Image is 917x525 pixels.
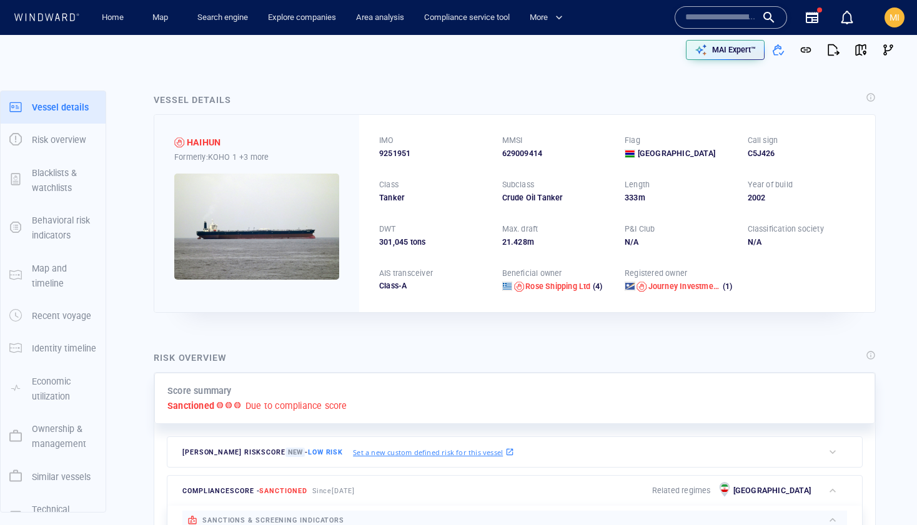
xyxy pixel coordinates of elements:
p: Economic utilization [32,374,97,405]
p: Flag [625,135,640,146]
a: Explore companies [263,7,341,29]
div: Formerly: KOHO 1 [174,150,339,164]
button: Behavioral risk indicators [1,204,106,252]
p: Due to compliance score [245,398,347,413]
span: (4) [591,281,603,292]
span: [GEOGRAPHIC_DATA] [638,148,715,159]
span: 428 [513,237,527,247]
a: Rose Shipping Ltd (4) [525,281,602,292]
a: Risk overview [1,134,106,145]
p: Blacklists & watchlists [32,165,97,196]
p: IMO [379,135,394,146]
span: Since [DATE] [312,487,355,495]
span: compliance score - [182,487,307,495]
p: Classification society [748,223,824,235]
div: Risk overview [154,350,227,365]
div: Crude Oil Tanker [502,192,610,204]
span: m [527,237,534,247]
p: Length [625,179,650,190]
p: P&I Club [625,223,655,235]
p: Score summary [167,383,232,398]
span: 9251951 [379,148,410,159]
button: Add to vessel list [765,36,792,64]
img: 5905c3509b07d858949c90da_0 [174,174,339,280]
button: Map and timeline [1,252,106,300]
button: Risk overview [1,124,106,156]
span: More [530,11,563,25]
button: Economic utilization [1,365,106,413]
div: 629009414 [502,148,610,159]
p: Map and timeline [32,261,97,292]
p: Registered owner [625,268,687,279]
button: Recent voyage [1,300,106,332]
p: Subclass [502,179,535,190]
p: AIS transceiver [379,268,433,279]
span: MI [890,12,900,22]
div: Sanctioned [174,137,184,147]
p: DWT [379,223,396,235]
p: Max. draft [502,223,538,235]
p: Sanctioned [167,398,214,413]
a: Set a new custom defined risk for this vessel [353,445,514,459]
p: Risk overview [32,132,86,147]
p: Ownership & management [32,421,97,452]
p: MMSI [502,135,523,146]
span: New [285,448,305,457]
p: MAI Expert™ [712,44,756,56]
p: Behavioral risk indicators [32,213,97,243]
span: sanctions & screening indicators [202,516,344,524]
span: Class-A [379,281,407,290]
a: Blacklists & watchlists [1,174,106,185]
span: . [511,237,513,247]
span: Journey Investment Co. [648,282,735,291]
a: Area analysis [351,7,409,29]
button: Export report [820,36,847,64]
button: More [525,7,573,29]
div: C5J426 [748,148,856,159]
span: HAIHUN [187,135,221,150]
a: Recent voyage [1,310,106,321]
a: Technical details [1,510,106,522]
p: Related regimes [652,485,711,496]
span: [PERSON_NAME] risk score - [182,448,343,457]
button: Similar vessels [1,461,106,493]
p: Vessel details [32,100,89,115]
a: Compliance service tool [419,7,515,29]
button: Identity timeline [1,332,106,365]
a: Ownership & management [1,430,106,442]
span: m [638,193,645,202]
p: +3 more [239,150,269,164]
div: 301,045 tons [379,237,487,248]
button: MAI Expert™ [686,40,765,60]
span: Sanctioned [259,487,307,495]
span: 21 [502,237,511,247]
a: Economic utilization [1,382,106,394]
div: Tanker [379,192,487,204]
button: Home [92,7,132,29]
a: Home [97,7,129,29]
a: Map and timeline [1,269,106,281]
p: [GEOGRAPHIC_DATA] [733,485,811,496]
p: Set a new custom defined risk for this vessel [353,447,503,458]
span: (1) [721,281,733,292]
button: MI [882,5,907,30]
div: Notification center [840,10,855,25]
button: Map [142,7,182,29]
span: 333 [625,193,638,202]
button: Blacklists & watchlists [1,157,106,205]
iframe: Chat [864,469,908,516]
p: Similar vessels [32,469,91,484]
button: Visual Link Analysis [875,36,902,64]
a: Search engine [192,7,253,29]
p: Identity timeline [32,341,96,356]
span: Rose Shipping Ltd [525,282,590,291]
p: Class [379,179,399,190]
p: Year of build [748,179,793,190]
button: Get link [792,36,820,64]
p: Recent voyage [32,308,91,323]
a: Map [147,7,177,29]
a: Behavioral risk indicators [1,222,106,233]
